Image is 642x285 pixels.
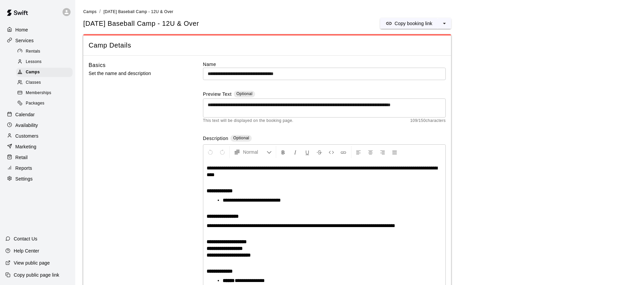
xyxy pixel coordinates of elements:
[83,8,634,15] nav: breadcrumb
[5,25,70,35] a: Home
[16,67,75,78] a: Camps
[203,91,232,98] label: Preview Text
[83,19,199,28] h5: [DATE] Baseball Camp - 12U & Over
[26,100,44,107] span: Packages
[15,122,38,129] p: Availability
[5,174,70,184] a: Settings
[14,272,59,278] p: Copy public page link
[16,78,75,88] a: Classes
[380,18,438,29] button: Copy booking link
[5,110,70,120] a: Calendar
[16,46,75,57] a: Rentals
[377,146,388,158] button: Right Align
[16,68,73,77] div: Camps
[15,175,33,182] p: Settings
[410,118,446,124] span: 109 / 150 characters
[338,146,349,158] button: Insert Link
[99,8,101,15] li: /
[438,18,451,29] button: select merge strategy
[16,78,73,87] div: Classes
[15,26,28,33] p: Home
[26,79,41,86] span: Classes
[89,61,106,70] h6: Basics
[16,57,75,67] a: Lessons
[26,59,42,65] span: Lessons
[389,146,400,158] button: Justify Align
[205,146,216,158] button: Undo
[15,165,32,171] p: Reports
[380,18,451,29] div: split button
[14,247,39,254] p: Help Center
[326,146,337,158] button: Insert Code
[103,9,173,14] span: [DATE] Baseball Camp - 12U & Over
[5,131,70,141] a: Customers
[5,163,70,173] a: Reports
[203,118,294,124] span: This text will be displayed on the booking page.
[89,69,182,78] p: Set the name and description
[15,154,28,161] p: Retail
[16,88,75,98] a: Memberships
[290,146,301,158] button: Format Italics
[233,136,249,140] span: Optional
[5,152,70,162] a: Retail
[16,57,73,67] div: Lessons
[26,90,51,96] span: Memberships
[83,9,97,14] a: Camps
[15,143,36,150] p: Marketing
[5,142,70,152] a: Marketing
[365,146,376,158] button: Center Align
[15,37,34,44] p: Services
[16,99,73,108] div: Packages
[15,111,35,118] p: Calendar
[395,20,432,27] p: Copy booking link
[14,260,50,266] p: View public page
[16,47,73,56] div: Rentals
[5,120,70,130] a: Availability
[314,146,325,158] button: Format Strikethrough
[217,146,228,158] button: Redo
[231,146,275,158] button: Formatting Options
[26,48,40,55] span: Rentals
[353,146,364,158] button: Left Align
[16,88,73,98] div: Memberships
[203,61,446,68] label: Name
[16,98,75,109] a: Packages
[15,133,38,139] p: Customers
[5,35,70,46] a: Services
[243,149,266,155] span: Normal
[278,146,289,158] button: Format Bold
[26,69,40,76] span: Camps
[203,135,228,143] label: Description
[302,146,313,158] button: Format Underline
[236,91,252,96] span: Optional
[89,41,446,50] span: Camp Details
[14,235,37,242] p: Contact Us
